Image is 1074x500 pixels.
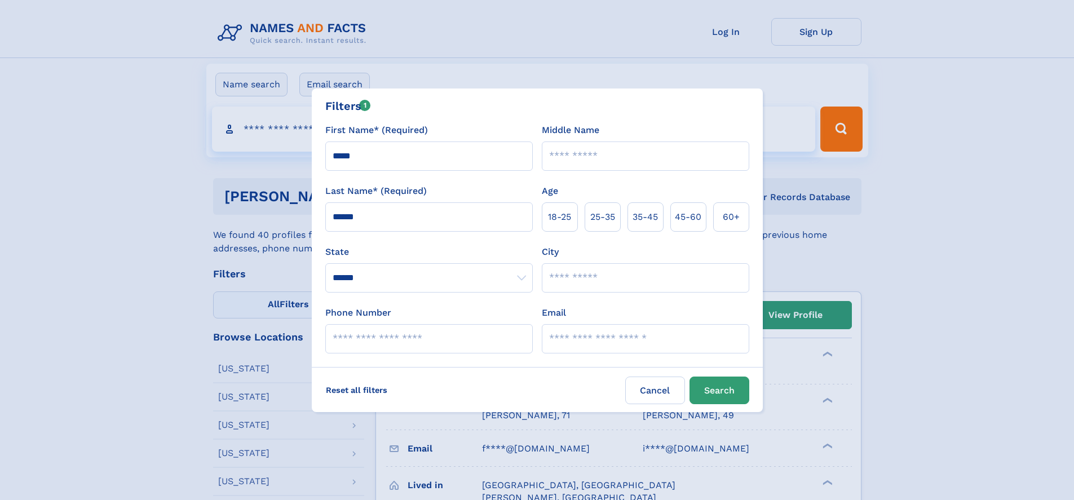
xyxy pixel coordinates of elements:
label: State [325,245,533,259]
label: Phone Number [325,306,391,320]
span: 25‑35 [590,210,615,224]
button: Search [690,377,749,404]
span: 60+ [723,210,740,224]
span: 45‑60 [675,210,701,224]
div: Filters [325,98,371,114]
label: Email [542,306,566,320]
label: Cancel [625,377,685,404]
label: Middle Name [542,123,599,137]
span: 35‑45 [633,210,658,224]
label: Age [542,184,558,198]
label: First Name* (Required) [325,123,428,137]
label: Reset all filters [319,377,395,404]
label: Last Name* (Required) [325,184,427,198]
span: 18‑25 [548,210,571,224]
label: City [542,245,559,259]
